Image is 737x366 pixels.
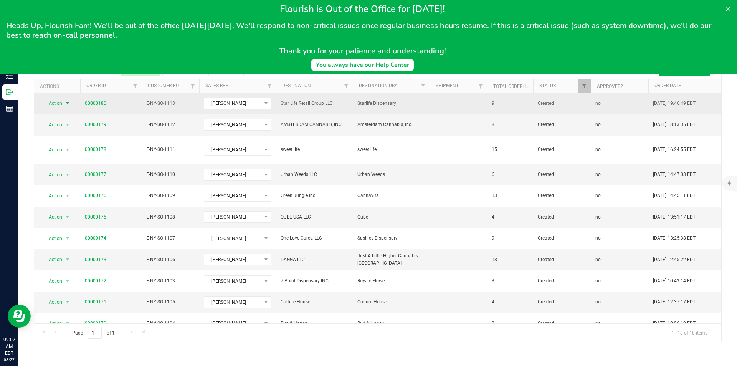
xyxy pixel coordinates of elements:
[538,214,586,221] span: Created
[538,100,586,107] span: Created
[85,235,106,242] a: 00000174
[6,88,13,96] inline-svg: Outbound
[42,144,63,155] span: Action
[146,100,195,107] span: E-NY-SO-1113
[146,277,195,285] span: E-NY-SO-1103
[316,60,409,70] div: You always have our Help Center
[653,214,696,221] span: [DATE] 13:51:17 EDT
[63,233,73,244] span: select
[63,297,73,308] span: select
[597,84,623,89] a: Approved?
[595,298,601,306] span: no
[357,171,425,178] span: Urban Weeds
[595,256,601,263] span: no
[146,214,195,221] span: E-NY-SO-1108
[204,297,261,308] span: [PERSON_NAME]
[204,233,261,244] span: [PERSON_NAME]
[492,277,494,285] span: 3
[653,256,696,263] span: [DATE] 12:45:22 EDT
[539,83,556,88] a: Status
[148,83,179,88] a: Customer PO
[357,235,425,242] span: Sashies Dispensary
[146,256,195,263] span: E-NY-SO-1106
[42,169,63,180] span: Action
[417,79,430,93] a: Filter
[492,235,494,242] span: 9
[42,233,63,244] span: Action
[538,171,586,178] span: Created
[63,119,73,130] span: select
[85,192,106,199] a: 00000176
[538,277,586,285] span: Created
[85,214,106,221] a: 00000175
[654,83,681,88] a: Order Date
[280,3,445,15] span: Flourish is Out of the Office for [DATE]!
[281,277,348,285] span: 7 Point Dispensary INC.
[595,171,601,178] span: no
[85,277,106,285] a: 00000172
[146,320,195,327] span: E-NY-SO-1104
[578,79,591,93] a: Filter
[492,320,494,327] span: 3
[474,79,487,93] a: Filter
[40,84,77,89] div: Actions
[595,320,601,327] span: no
[6,20,713,40] span: Heads Up, Flourish Fam! We'll be out of the office [DATE][DATE]. We'll respond to non-critical is...
[85,320,106,327] a: 00000170
[492,146,497,153] span: 15
[281,121,348,128] span: AMSTERDAM CANNABIS, INC.
[492,256,497,263] span: 18
[63,212,73,222] span: select
[204,212,261,222] span: [PERSON_NAME]
[281,100,348,107] span: Star Life Retail Group LLC
[146,192,195,199] span: E-NY-SO-1109
[6,72,13,79] inline-svg: Inventory
[281,298,348,306] span: Culture House
[3,357,15,363] p: 08/27
[492,298,494,306] span: 4
[653,277,696,285] span: [DATE] 10:43:14 EDT
[281,214,348,221] span: QUBE USA LLC
[359,83,398,88] a: Destination DBA
[357,214,425,221] span: Qube
[63,318,73,329] span: select
[492,192,497,199] span: 13
[282,83,311,88] a: Destination
[204,169,261,180] span: [PERSON_NAME]
[42,190,63,201] span: Action
[85,298,106,306] a: 00000171
[42,297,63,308] span: Action
[204,190,261,201] span: [PERSON_NAME]
[281,320,348,327] span: Bud & Honey
[493,84,535,89] a: Total Orderlines
[653,235,696,242] span: [DATE] 13:25:38 EDT
[146,235,195,242] span: E-NY-SO-1107
[63,144,73,155] span: select
[436,83,459,88] a: Shipment
[538,256,586,263] span: Created
[63,98,73,109] span: select
[204,119,261,130] span: [PERSON_NAME]
[281,256,348,263] span: DAGGA LLC
[595,277,601,285] span: no
[538,320,586,327] span: Created
[187,79,199,93] a: Filter
[8,305,31,328] iframe: Resource center
[595,214,601,221] span: no
[85,121,106,128] a: 00000179
[204,144,261,155] span: [PERSON_NAME]
[357,320,425,327] span: Bud & Honey
[85,171,106,178] a: 00000177
[129,79,142,93] a: Filter
[85,256,106,263] a: 00000173
[281,192,348,199] span: Green Jungle Inc.
[6,105,13,113] inline-svg: Reports
[357,100,425,107] span: Starlife Dispensary
[595,100,601,107] span: no
[146,171,195,178] span: E-NY-SO-1110
[340,79,353,93] a: Filter
[281,146,348,153] span: sweet life
[595,121,601,128] span: no
[357,146,425,153] span: sweet life
[146,146,195,153] span: E-NY-SO-1111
